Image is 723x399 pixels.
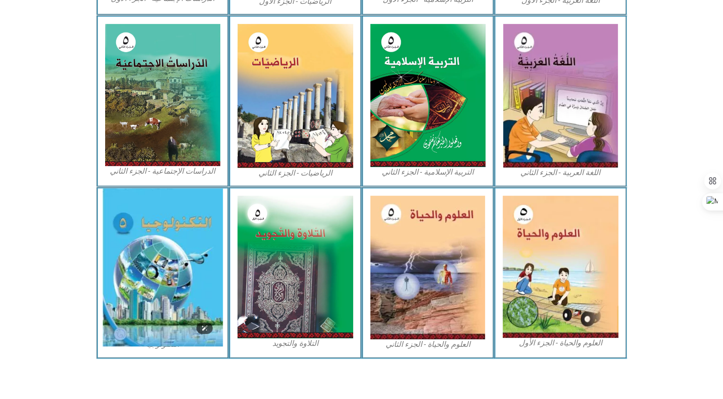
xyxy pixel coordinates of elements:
figcaption: الدراسات الإجتماعية - الجزء الثاني [105,166,221,177]
figcaption: التلاوة والتجويد [237,338,353,349]
figcaption: الرياضيات - الجزء الثاني [237,168,353,178]
figcaption: التربية الإسلامية - الجزء الثاني [370,167,486,177]
figcaption: اللغة العربية - الجزء الثاني [503,167,618,178]
figcaption: العلوم والحياة - الجزء الأول [503,338,618,348]
figcaption: العلوم والحياة - الجزء الثاني [370,339,486,350]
